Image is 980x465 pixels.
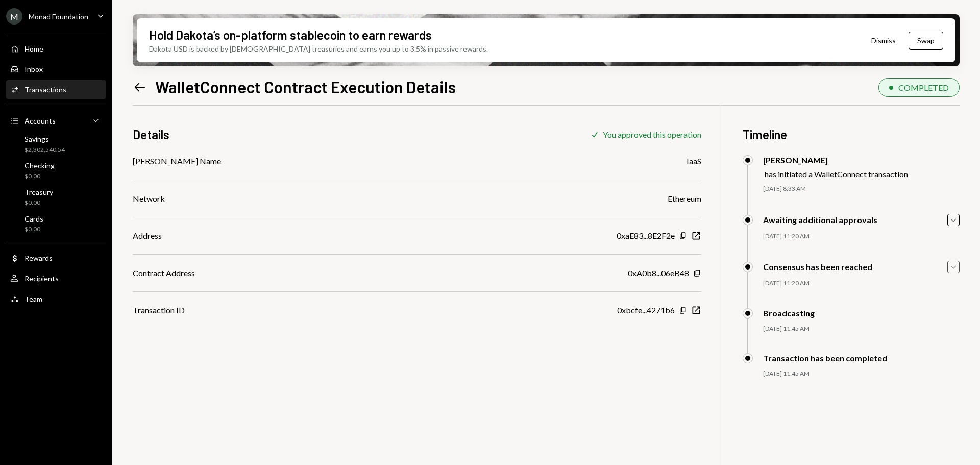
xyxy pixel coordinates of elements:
div: 0xA0b8...06eB48 [628,267,689,279]
a: Savings$2,302,540.54 [6,132,106,156]
div: [DATE] 11:20 AM [763,279,960,288]
div: [DATE] 11:45 AM [763,325,960,333]
div: Awaiting additional approvals [763,215,877,225]
div: You approved this operation [603,130,701,139]
div: [DATE] 8:33 AM [763,185,960,193]
div: $0.00 [24,225,43,234]
div: Team [24,295,42,303]
div: Monad Foundation [29,12,88,21]
div: $2,302,540.54 [24,145,65,154]
div: Cards [24,214,43,223]
div: Checking [24,161,55,170]
div: Savings [24,135,65,143]
div: [DATE] 11:20 AM [763,232,960,241]
div: Hold Dakota’s on-platform stablecoin to earn rewards [149,27,432,43]
h3: Timeline [743,126,960,143]
a: Transactions [6,80,106,99]
a: Team [6,289,106,308]
div: Contract Address [133,267,195,279]
div: Consensus has been reached [763,262,872,272]
div: Transaction has been completed [763,353,887,363]
div: $0.00 [24,172,55,181]
div: Treasury [24,188,53,197]
div: Home [24,44,43,53]
div: IaaS [687,155,701,167]
div: Dakota USD is backed by [DEMOGRAPHIC_DATA] treasuries and earns you up to 3.5% in passive rewards. [149,43,488,54]
a: Home [6,39,106,58]
a: Rewards [6,249,106,267]
div: Accounts [24,116,56,125]
div: M [6,8,22,25]
div: Transactions [24,85,66,94]
div: Broadcasting [763,308,815,318]
a: Cards$0.00 [6,211,106,236]
div: Transaction ID [133,304,185,316]
div: Network [133,192,165,205]
div: Ethereum [668,192,701,205]
a: Checking$0.00 [6,158,106,183]
div: 0xaE83...8E2F2e [617,230,675,242]
h1: WalletConnect Contract Execution Details [155,77,456,97]
a: Accounts [6,111,106,130]
div: [DATE] 11:45 AM [763,370,960,378]
div: 0xbcfe...4271b6 [617,304,675,316]
a: Inbox [6,60,106,78]
div: Recipients [24,274,59,283]
button: Swap [909,32,943,50]
a: Treasury$0.00 [6,185,106,209]
div: Rewards [24,254,53,262]
div: Address [133,230,162,242]
div: $0.00 [24,199,53,207]
a: Recipients [6,269,106,287]
button: Dismiss [859,29,909,53]
div: Inbox [24,65,43,74]
div: has initiated a WalletConnect transaction [765,169,908,179]
div: COMPLETED [898,83,949,92]
div: [PERSON_NAME] Name [133,155,221,167]
div: [PERSON_NAME] [763,155,908,165]
h3: Details [133,126,169,143]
